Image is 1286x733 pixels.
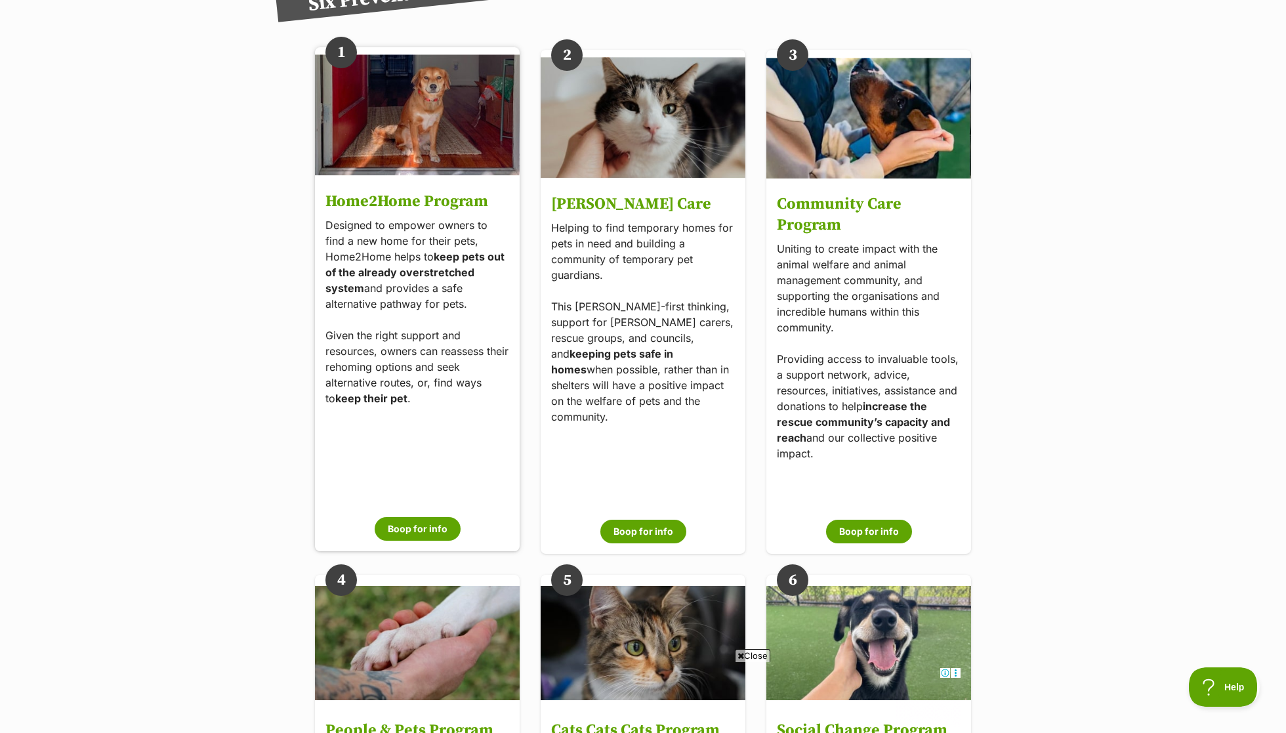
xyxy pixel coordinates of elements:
p: Helping to find temporary homes for pets in need and building a community of temporary pet guardi... [551,220,735,425]
img: Social Change Program [766,587,971,701]
p: Uniting to create impact with the animal welfare and animal management community, and supporting ... [777,241,961,462]
iframe: Advertisement [325,667,961,726]
img: People & Pets Program [315,587,520,701]
span: 1 [325,37,357,68]
img: Cats Cats Cats Program [541,587,745,701]
span: 4 [325,564,357,596]
span: 2 [551,39,583,71]
span: 5 [551,564,583,596]
span: 3 [777,39,808,71]
a: 3 Community Care Program Community Care Program Uniting to create impact with the animal welfare ... [766,50,971,554]
button: Boop for info [826,520,912,543]
strong: keep pets out of the already overstretched system [325,251,505,295]
strong: keep their pet [335,392,407,406]
p: Designed to empower owners to find a new home for their pets, Home2Home helps to and provides a s... [325,218,509,407]
button: Boop for info [375,517,461,541]
a: 1 Home2Home Program Home2Home Program Designed to empower owners to find a new home for their pet... [315,47,520,551]
span: Close [735,649,770,662]
button: Boop for info [600,520,686,543]
span: 6 [777,564,808,596]
iframe: Help Scout Beacon - Open [1189,667,1260,707]
img: Community Care Program [766,58,971,178]
strong: keeping pets safe in homes [551,348,673,377]
img: Foster Care [541,57,745,178]
strong: increase the rescue community’s capacity and reach [777,400,950,445]
img: Home2Home Program [315,54,520,176]
h3: Home2Home Program [325,192,509,213]
h3: Community Care Program [777,194,961,236]
a: 2 Foster Care [PERSON_NAME] Care Helping to find temporary homes for pets in need and building a ... [541,50,745,554]
h3: [PERSON_NAME] Care [551,194,735,215]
